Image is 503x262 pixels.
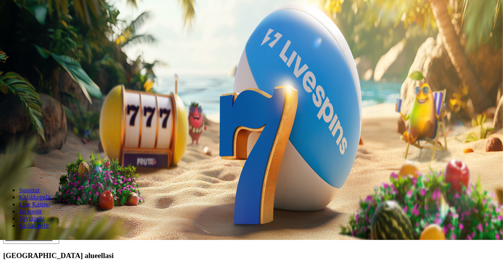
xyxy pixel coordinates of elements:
[19,194,51,201] a: Kolikkopelit
[19,208,42,215] a: Jackpotit
[19,201,50,208] a: Live Kasino
[19,215,45,222] span: Pöytäpelit
[3,251,500,260] h3: [GEOGRAPHIC_DATA] alueellasi
[3,173,500,244] header: Lobby
[19,222,49,229] span: Kaikki pelit
[3,173,500,229] nav: Lobby
[19,187,39,193] a: Suositut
